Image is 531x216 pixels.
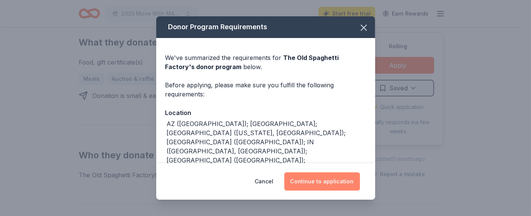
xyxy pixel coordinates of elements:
[165,53,366,71] div: We've summarized the requirements for below.
[165,108,366,118] div: Location
[165,80,366,99] div: Before applying, please make sure you fulfill the following requirements:
[156,16,375,38] div: Donor Program Requirements
[284,172,360,191] button: Continue to application
[255,172,274,191] button: Cancel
